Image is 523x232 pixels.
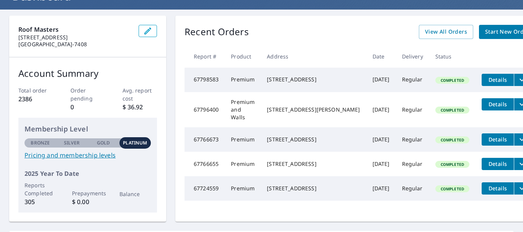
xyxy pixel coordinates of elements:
[482,74,514,86] button: detailsBtn-67798583
[18,67,157,80] p: Account Summary
[396,45,429,68] th: Delivery
[18,25,132,34] p: Roof Masters
[225,127,261,152] td: Premium
[70,102,105,112] p: 0
[185,92,225,127] td: 67796400
[123,140,147,146] p: Platinum
[366,176,396,201] td: [DATE]
[123,102,157,112] p: $ 36.92
[366,92,396,127] td: [DATE]
[267,106,360,114] div: [STREET_ADDRESS][PERSON_NAME]
[123,86,157,102] p: Avg. report cost
[267,185,360,192] div: [STREET_ADDRESS]
[486,185,509,192] span: Details
[25,169,151,178] p: 2025 Year To Date
[396,68,429,92] td: Regular
[396,152,429,176] td: Regular
[225,176,261,201] td: Premium
[436,186,469,191] span: Completed
[366,68,396,92] td: [DATE]
[396,127,429,152] td: Regular
[97,140,110,146] p: Gold
[185,25,249,39] p: Recent Orders
[396,92,429,127] td: Regular
[425,27,467,37] span: View All Orders
[396,176,429,201] td: Regular
[72,189,104,197] p: Prepayments
[25,151,151,160] a: Pricing and membership levels
[436,162,469,167] span: Completed
[185,152,225,176] td: 67766655
[185,45,225,68] th: Report #
[119,190,151,198] p: Balance
[72,197,104,206] p: $ 0.00
[482,98,514,110] button: detailsBtn-67796400
[436,137,469,143] span: Completed
[482,182,514,195] button: detailsBtn-67724559
[436,78,469,83] span: Completed
[486,76,509,83] span: Details
[429,45,476,68] th: Status
[185,127,225,152] td: 67766673
[64,140,80,146] p: Silver
[25,181,56,197] p: Reports Completed
[225,92,261,127] td: Premium and Walls
[185,176,225,201] td: 67724559
[366,152,396,176] td: [DATE]
[482,158,514,170] button: detailsBtn-67766655
[486,101,509,108] span: Details
[31,140,50,146] p: Bronze
[486,160,509,167] span: Details
[25,124,151,134] p: Membership Level
[225,68,261,92] td: Premium
[261,45,366,68] th: Address
[18,34,132,41] p: [STREET_ADDRESS]
[267,136,360,143] div: [STREET_ADDRESS]
[25,197,56,206] p: 305
[18,41,132,48] p: [GEOGRAPHIC_DATA]-7408
[419,25,473,39] a: View All Orders
[18,94,53,104] p: 2386
[225,45,261,68] th: Product
[366,45,396,68] th: Date
[486,136,509,143] span: Details
[70,86,105,102] p: Order pending
[267,76,360,83] div: [STREET_ADDRESS]
[366,127,396,152] td: [DATE]
[482,133,514,146] button: detailsBtn-67766673
[18,86,53,94] p: Total order
[185,68,225,92] td: 67798583
[436,107,469,113] span: Completed
[225,152,261,176] td: Premium
[267,160,360,168] div: [STREET_ADDRESS]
